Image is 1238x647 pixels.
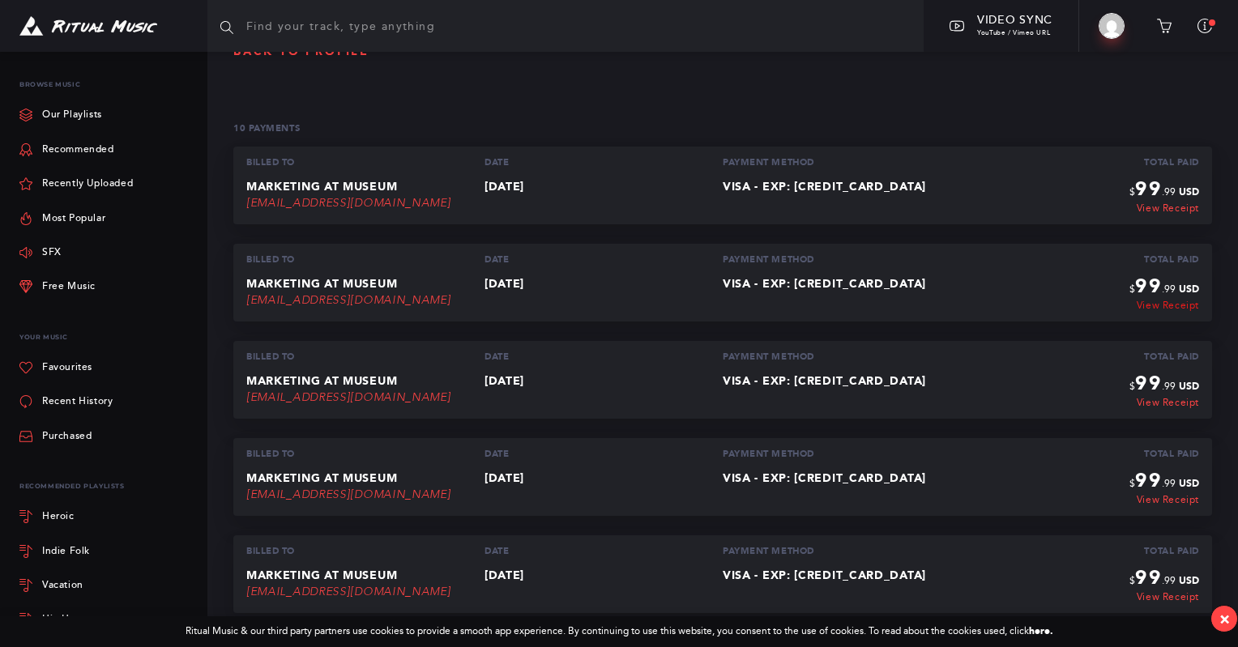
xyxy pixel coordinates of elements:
a: Heroic [19,500,194,534]
p: [DATE] [485,375,723,388]
p: [EMAIL_ADDRESS][DOMAIN_NAME] [246,388,485,404]
p: [EMAIL_ADDRESS][DOMAIN_NAME] [246,291,485,307]
a: Our Playlists [19,98,102,132]
span: 99 [1135,177,1162,200]
img: Ritual Music [19,16,157,36]
div: Vacation [42,581,83,590]
p: Date [485,351,723,362]
p: [EMAIL_ADDRESS][DOMAIN_NAME] [246,582,485,598]
span: USD [1176,478,1199,489]
p: Total Paid [1144,449,1199,459]
p: Payment Method [723,157,961,168]
p: Marketing at Museum [246,181,485,194]
div: Heroic [42,512,75,521]
p: visa - EXP: [CREDIT_CARD_DATA] [723,181,961,194]
p: [DATE] [485,181,723,194]
p: Your Music [19,324,194,351]
a: Recent History [19,385,113,419]
a: Free Music [19,270,96,304]
p: Billed To [246,546,485,556]
p: Marketing at Museum [246,278,485,291]
p: Billed To [246,254,485,265]
p: Billed To [246,449,485,459]
div: × [1219,610,1230,628]
div: Indie Folk [42,547,90,556]
span: USD [1176,381,1199,392]
span: 99 [1135,274,1162,297]
img: Marketing at Museum [1099,13,1125,39]
span: USD [1176,186,1199,198]
p: Total Paid [1144,546,1199,556]
p: Total Paid [1144,157,1199,168]
p: Marketing at Museum [246,375,485,388]
p: Marketing at Museum [246,472,485,485]
a: View Receipt [1129,203,1199,215]
a: View Receipt [1129,495,1199,506]
p: [DATE] [485,278,723,291]
span: USD [1176,283,1199,295]
p: Billed To [246,157,485,168]
p: visa - EXP: [CREDIT_CARD_DATA] [723,278,961,291]
p: Payment Method [723,351,961,362]
p: [EMAIL_ADDRESS][DOMAIN_NAME] [246,194,485,210]
span: USD [1176,575,1199,586]
p: visa - EXP: [CREDIT_CARD_DATA] [723,375,961,388]
span: 99 [1135,371,1162,394]
a: Most Popular [19,201,105,235]
p: Payment Method [723,254,961,265]
p: [DATE] [485,472,723,485]
p: $ .99 [1129,469,1199,505]
div: Hip Hop [42,615,82,624]
a: Favourites [19,351,92,385]
a: SFX [19,236,62,270]
a: Purchased [19,419,92,453]
p: [DATE] [485,569,723,582]
p: Total Paid [1144,254,1199,265]
p: visa - EXP: [CREDIT_CARD_DATA] [723,472,961,485]
p: Browse Music [19,71,194,98]
p: Total Paid [1144,351,1199,362]
p: $ .99 [1129,372,1199,408]
p: $ .99 [1129,177,1199,214]
p: Date [485,546,723,556]
div: Recommended Playlists [19,473,194,500]
a: Recommended [19,133,114,167]
p: Payment Method [723,449,961,459]
p: Date [485,254,723,265]
p: $ .99 [1129,275,1199,311]
p: [EMAIL_ADDRESS][DOMAIN_NAME] [246,485,485,501]
a: Recently Uploaded [19,167,133,201]
p: visa - EXP: [CREDIT_CARD_DATA] [723,569,961,582]
span: 99 [1135,565,1162,589]
a: View Receipt [1129,300,1199,312]
p: Date [485,449,723,459]
span: YouTube / Vimeo URL [977,29,1050,36]
a: Hip Hop [19,602,194,636]
p: Date [485,157,723,168]
p: 10 Payments [233,123,300,134]
p: Payment Method [723,546,961,556]
a: Vacation [19,568,194,602]
a: Indie Folk [19,534,194,568]
span: Video Sync [977,13,1052,27]
p: Billed To [246,351,485,362]
a: View Receipt [1129,398,1199,409]
a: View Receipt [1129,592,1199,603]
span: 99 [1135,468,1162,492]
p: Marketing at Museum [246,569,485,582]
p: $ .99 [1129,566,1199,602]
a: here. [1029,625,1053,636]
div: Ritual Music & our third party partners use cookies to provide a smooth app experience. By contin... [186,626,1053,637]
